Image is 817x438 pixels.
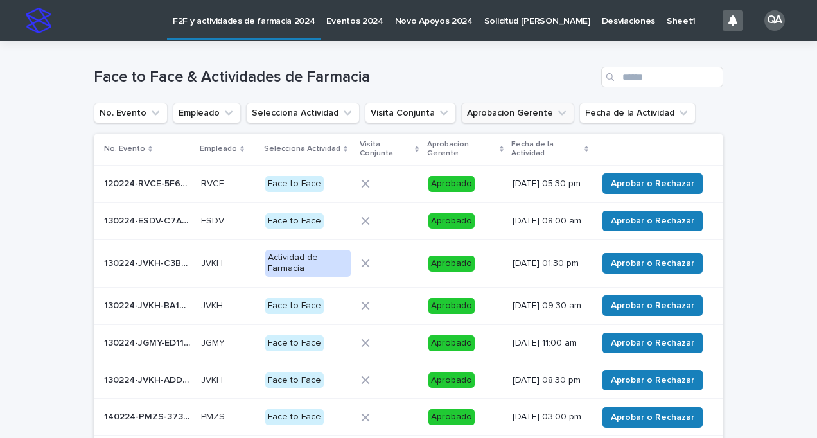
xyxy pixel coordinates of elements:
[511,137,581,161] p: Fecha de la Actividad
[428,409,475,425] div: Aprobado
[602,370,703,390] button: Aprobar o Rechazar
[428,372,475,389] div: Aprobado
[602,211,703,231] button: Aprobar o Rechazar
[602,253,703,274] button: Aprobar o Rechazar
[579,103,696,123] button: Fecha de la Actividad
[265,250,351,277] div: Actividad de Farmacia
[611,177,694,190] span: Aprobar o Rechazar
[201,256,225,269] p: JVKH
[428,256,475,272] div: Aprobado
[428,176,475,192] div: Aprobado
[611,337,694,349] span: Aprobar o Rechazar
[428,213,475,229] div: Aprobado
[611,299,694,312] span: Aprobar o Rechazar
[200,142,237,156] p: Empleado
[602,407,703,428] button: Aprobar o Rechazar
[104,298,193,311] p: 130224-JVKH-BA1C82
[201,298,225,311] p: JVKH
[602,333,703,353] button: Aprobar o Rechazar
[104,409,193,423] p: 140224-PMZS-373314
[611,257,694,270] span: Aprobar o Rechazar
[201,213,227,227] p: ESDV
[265,409,324,425] div: Face to Face
[461,103,574,123] button: Aprobacion Gerente
[173,103,241,123] button: Empleado
[427,137,496,161] p: Aprobacion Gerente
[611,374,694,387] span: Aprobar o Rechazar
[513,301,587,311] p: [DATE] 09:30 am
[601,67,723,87] input: Search
[513,179,587,189] p: [DATE] 05:30 pm
[265,298,324,314] div: Face to Face
[104,142,145,156] p: No. Evento
[94,68,596,87] h1: Face to Face & Actividades de Farmacia
[265,213,324,229] div: Face to Face
[602,295,703,316] button: Aprobar o Rechazar
[201,335,227,349] p: JGMY
[201,409,227,423] p: PMZS
[611,411,694,424] span: Aprobar o Rechazar
[201,372,225,386] p: JVKH
[94,165,723,202] tr: 120224-RVCE-5F613D120224-RVCE-5F613D RVCERVCE Face to FaceAprobado[DATE] 05:30 pmAprobar o Rechazar
[104,213,193,227] p: 130224-ESDV-C7A822
[513,338,587,349] p: [DATE] 11:00 am
[265,335,324,351] div: Face to Face
[513,412,587,423] p: [DATE] 03:00 pm
[94,362,723,399] tr: 130224-JVKH-ADD041130224-JVKH-ADD041 JVKHJVKH Face to FaceAprobado[DATE] 08:30 pmAprobar o Rechazar
[94,202,723,240] tr: 130224-ESDV-C7A822130224-ESDV-C7A822 ESDVESDV Face to FaceAprobado[DATE] 08:00 amAprobar o Rechazar
[513,375,587,386] p: [DATE] 08:30 pm
[513,258,587,269] p: [DATE] 01:30 pm
[104,176,193,189] p: 120224-RVCE-5F613D
[94,240,723,288] tr: 130224-JVKH-C3B30D130224-JVKH-C3B30D JVKHJVKH Actividad de FarmaciaAprobado[DATE] 01:30 pmAprobar...
[104,335,193,349] p: 130224-JGMY-ED112C
[365,103,456,123] button: Visita Conjunta
[201,176,227,189] p: RVCE
[246,103,360,123] button: Selecciona Actividad
[513,216,587,227] p: [DATE] 08:00 am
[602,173,703,194] button: Aprobar o Rechazar
[764,10,785,31] div: QA
[26,8,51,33] img: stacker-logo-s-only.png
[360,137,412,161] p: Visita Conjunta
[104,372,193,386] p: 130224-JVKH-ADD041
[265,372,324,389] div: Face to Face
[94,287,723,324] tr: 130224-JVKH-BA1C82130224-JVKH-BA1C82 JVKHJVKH Face to FaceAprobado[DATE] 09:30 amAprobar o Rechazar
[265,176,324,192] div: Face to Face
[264,142,340,156] p: Selecciona Actividad
[611,215,694,227] span: Aprobar o Rechazar
[104,256,193,269] p: 130224-JVKH-C3B30D
[94,324,723,362] tr: 130224-JGMY-ED112C130224-JGMY-ED112C JGMYJGMY Face to FaceAprobado[DATE] 11:00 amAprobar o Rechazar
[94,399,723,436] tr: 140224-PMZS-373314140224-PMZS-373314 PMZSPMZS Face to FaceAprobado[DATE] 03:00 pmAprobar o Rechazar
[428,298,475,314] div: Aprobado
[94,103,168,123] button: No. Evento
[428,335,475,351] div: Aprobado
